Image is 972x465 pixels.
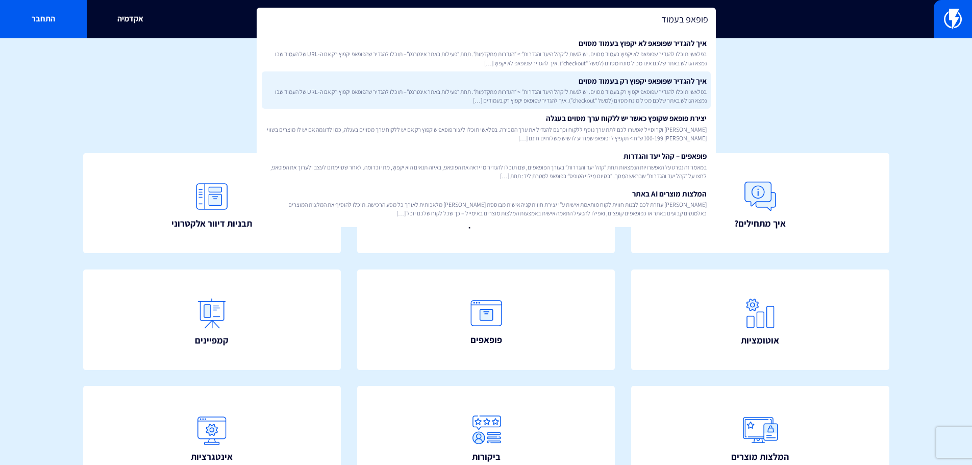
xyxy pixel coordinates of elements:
span: בפלאשי תוכלו להגדיר שפופאפ לא יקפוץ בעמוד מסוים. יש לגשת ל”קהל היעד והגדרות” > “הגדרות מתקדמות“. ... [266,50,707,67]
a: איך מתחילים? [631,153,889,254]
a: איך להגדיר שפופאפ לא יקפוץ בעמוד מסויםבפלאשי תוכלו להגדיר שפופאפ לא יקפוץ בעמוד מסוים. יש לגשת ל”... [262,34,711,71]
a: איך להגדיר שפופאפ יקפוץ רק בעמוד מסויםבפלאשי תוכלו להגדיר שפופאפ יקפוץ רק בעמוד מסוים. יש לגשת ל”... [262,71,711,109]
span: קמפיינים [195,334,229,347]
span: [PERSON_NAME] וקרוסייל יאפשרו לכם לתת ערך נוסף ללקוח וכך גם להגדיל את ערך המכירה. בפלאשי תוכלו לי... [266,125,707,142]
a: אוטומציות [631,270,889,370]
a: המלצות מוצרים AI באתר[PERSON_NAME] עוזרת לכם לבנות חווית לקוח מותאמת אישית ע”י יצירת חווית קניה א... [262,184,711,222]
span: אינטגרציות [191,450,233,463]
span: פופאפים [470,333,502,347]
input: חיפוש מהיר... [257,8,716,31]
a: פופאפים [357,270,615,370]
span: המלצות מוצרים [731,450,789,463]
span: במאמר זה נפרט על האפשרויות הנמצאות תחת “קהל יעד והגדרות” בעורך הפופאפים, שם תוכלו להגדיר מי יראה ... [266,163,707,180]
h1: איך אפשר לעזור? [15,54,957,74]
a: קמפיינים [83,270,341,370]
span: [PERSON_NAME] עוזרת לכם לבנות חווית לקוח מותאמת אישית ע”י יצירת חווית קניה אישית מבוססת [PERSON_N... [266,200,707,217]
span: ביקורות [472,450,501,463]
span: אוטומציות [741,334,779,347]
a: תבניות דיוור אלקטרוני [83,153,341,254]
span: בפלאשי תוכלו להגדיר שפופאפ יקפוץ רק בעמוד מסוים. יש לגשת ל”קהל היעד והגדרות” > “הגדרות מתקדמות“. ... [266,87,707,105]
a: יצירת פופאפ שקופץ כאשר יש ללקוח ערך מסוים בעגלה[PERSON_NAME] וקרוסייל יאפשרו לכם לתת ערך נוסף ללק... [262,109,711,146]
a: פופאפים – קהל יעד והגדרותבמאמר זה נפרט על האפשרויות הנמצאות תחת “קהל יעד והגדרות” בעורך הפופאפים,... [262,146,711,184]
span: איך מתחילים? [734,217,786,230]
span: תבניות דיוור אלקטרוני [171,217,252,230]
